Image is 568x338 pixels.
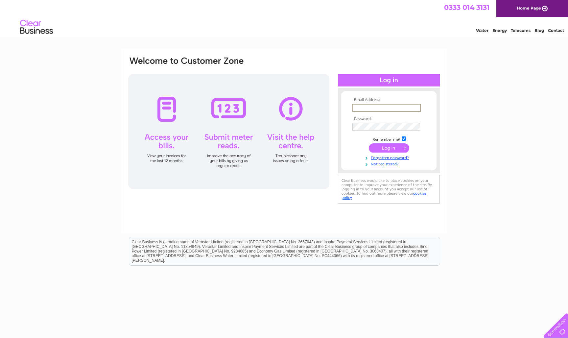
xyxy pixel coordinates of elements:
[492,28,507,33] a: Energy
[20,17,53,37] img: logo.png
[352,160,427,167] a: Not registered?
[351,117,427,121] th: Password:
[369,143,409,153] input: Submit
[129,4,440,32] div: Clear Business is a trading name of Verastar Limited (registered in [GEOGRAPHIC_DATA] No. 3667643...
[511,28,531,33] a: Telecoms
[351,98,427,102] th: Email Address:
[444,3,489,12] a: 0333 014 3131
[352,154,427,160] a: Forgotten password?
[342,191,426,200] a: cookies policy
[534,28,544,33] a: Blog
[476,28,488,33] a: Water
[351,135,427,142] td: Remember me?
[338,175,440,204] div: Clear Business would like to place cookies on your computer to improve your experience of the sit...
[548,28,564,33] a: Contact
